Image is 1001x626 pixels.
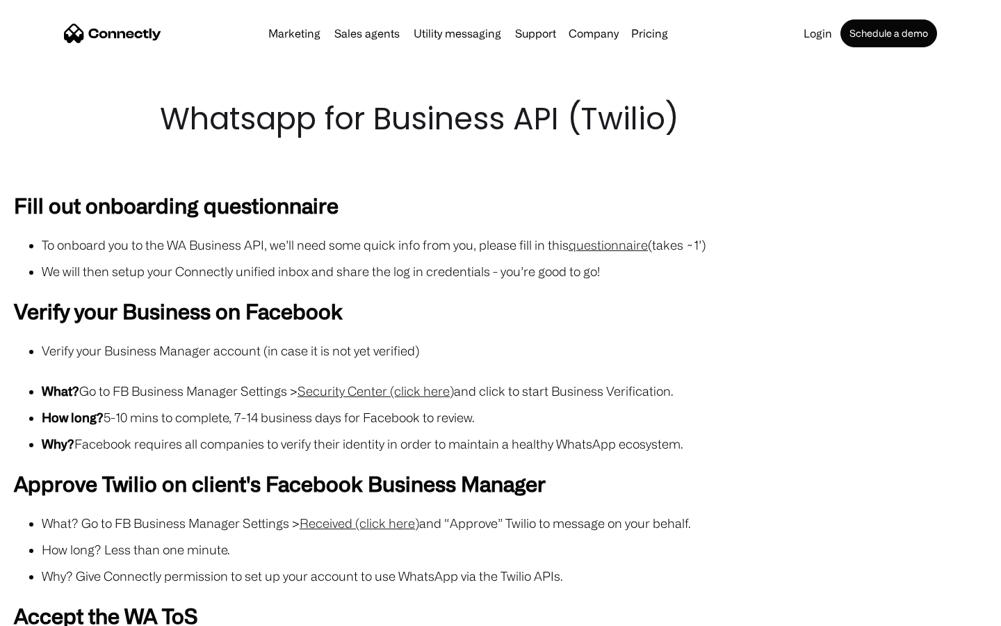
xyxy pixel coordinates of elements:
li: Facebook requires all companies to verify their identity in order to maintain a healthy WhatsApp ... [42,434,987,454]
strong: Approve Twilio on client's Facebook Business Manager [14,472,546,495]
a: Schedule a demo [840,19,937,47]
a: Marketing [263,28,326,39]
li: 5-10 mins to complete, 7-14 business days for Facebook to review. [42,408,987,427]
a: Sales agents [329,28,405,39]
a: Received (click here) [300,516,419,530]
a: Pricing [626,28,674,39]
strong: What? [42,384,79,398]
li: Why? Give Connectly permission to set up your account to use WhatsApp via the Twilio APIs. [42,566,987,586]
aside: Language selected: English [14,602,83,621]
a: Support [510,28,562,39]
strong: Why? [42,437,74,451]
li: To onboard you to the WA Business API, we’ll need some quick info from you, please fill in this (... [42,235,987,255]
a: Utility messaging [408,28,507,39]
li: Go to FB Business Manager Settings > and click to start Business Verification. [42,381,987,401]
h1: Whatsapp for Business API (Twilio) [160,97,841,141]
strong: How long? [42,410,104,424]
strong: Verify your Business on Facebook [14,299,343,323]
ul: Language list [28,602,83,621]
div: Company [569,24,619,43]
li: What? Go to FB Business Manager Settings > and “Approve” Twilio to message on your behalf. [42,513,987,533]
a: Login [798,28,838,39]
li: Verify your Business Manager account (in case it is not yet verified) [42,341,987,360]
li: How long? Less than one minute. [42,540,987,559]
a: Security Center (click here) [298,384,454,398]
strong: Fill out onboarding questionnaire [14,193,339,217]
a: questionnaire [569,238,648,252]
li: We will then setup your Connectly unified inbox and share the log in credentials - you’re good to... [42,262,987,281]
